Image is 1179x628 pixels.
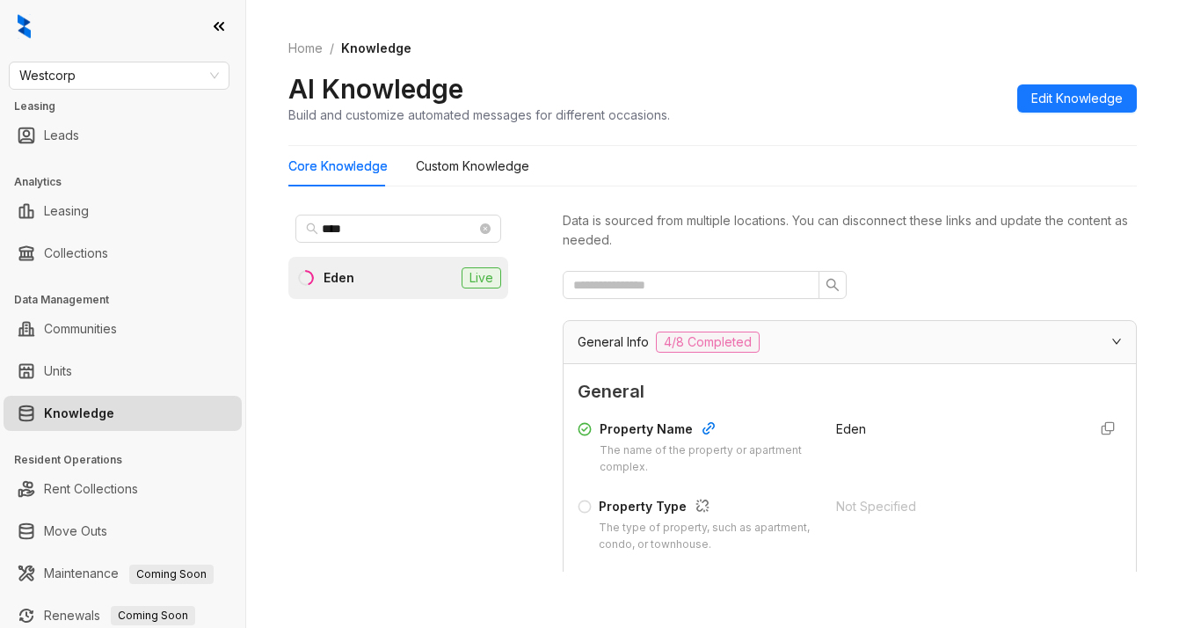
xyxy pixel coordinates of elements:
span: Coming Soon [111,606,195,625]
a: Home [285,39,326,58]
a: Move Outs [44,514,107,549]
img: logo [18,14,31,39]
h3: Resident Operations [14,452,245,468]
span: expanded [1111,336,1122,347]
span: search [306,223,318,235]
div: Build and customize automated messages for different occasions. [288,106,670,124]
li: Leads [4,118,242,153]
span: Eden [836,421,866,436]
div: Custom Knowledge [416,157,529,176]
li: / [330,39,334,58]
li: Knowledge [4,396,242,431]
a: Communities [44,311,117,347]
li: Communities [4,311,242,347]
span: Knowledge [341,40,411,55]
span: General [578,378,1122,405]
span: close-circle [480,223,491,234]
span: 4/8 Completed [656,332,760,353]
span: General Info [578,332,649,352]
div: The type of property, such as apartment, condo, or townhouse. [599,520,815,553]
button: Edit Knowledge [1017,84,1137,113]
li: Move Outs [4,514,242,549]
h3: Analytics [14,174,245,190]
span: Live [462,267,501,288]
div: Property Type [599,497,815,520]
div: Not Specified [836,497,1073,516]
a: Rent Collections [44,471,138,507]
div: Data is sourced from multiple locations. You can disconnect these links and update the content as... [563,211,1137,250]
li: Rent Collections [4,471,242,507]
li: Units [4,354,242,389]
li: Collections [4,236,242,271]
h3: Leasing [14,99,245,114]
a: Leasing [44,194,89,229]
a: Units [44,354,72,389]
a: Knowledge [44,396,114,431]
span: Edit Knowledge [1031,89,1123,108]
div: Core Knowledge [288,157,388,176]
li: Maintenance [4,556,242,591]
div: The name of the property or apartment complex. [600,442,815,476]
h2: AI Knowledge [288,72,463,106]
a: Collections [44,236,108,271]
div: Eden [324,268,354,288]
span: Westcorp [19,62,219,89]
span: search [826,278,840,292]
div: Property Name [600,420,815,442]
div: General Info4/8 Completed [564,321,1136,363]
span: Coming Soon [129,565,214,584]
li: Leasing [4,194,242,229]
a: Leads [44,118,79,153]
h3: Data Management [14,292,245,308]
